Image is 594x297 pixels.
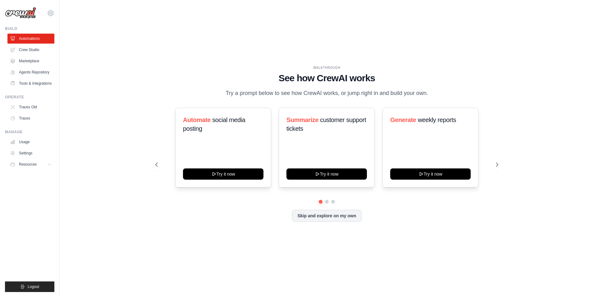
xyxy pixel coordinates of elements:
a: Traces [7,113,54,123]
div: Build [5,26,54,31]
a: Settings [7,148,54,158]
button: Skip and explore on my own [292,210,361,222]
span: Summarize [286,116,318,123]
h1: See how CrewAI works [155,73,498,84]
span: Resources [19,162,37,167]
img: Logo [5,7,36,19]
a: Agents Repository [7,67,54,77]
button: Try it now [286,168,367,180]
a: Automations [7,34,54,44]
a: Crew Studio [7,45,54,55]
a: Tools & Integrations [7,78,54,88]
span: social media posting [183,116,245,132]
button: Resources [7,159,54,169]
a: Usage [7,137,54,147]
button: Try it now [390,168,471,180]
a: Traces Old [7,102,54,112]
a: Marketplace [7,56,54,66]
div: Operate [5,95,54,100]
span: weekly reports [418,116,456,123]
p: Try a prompt below to see how CrewAI works, or jump right in and build your own. [222,89,431,98]
div: WALKTHROUGH [155,65,498,70]
div: Manage [5,130,54,134]
span: customer support tickets [286,116,366,132]
span: Automate [183,116,211,123]
span: Generate [390,116,416,123]
button: Logout [5,281,54,292]
span: Logout [28,284,39,289]
button: Try it now [183,168,263,180]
